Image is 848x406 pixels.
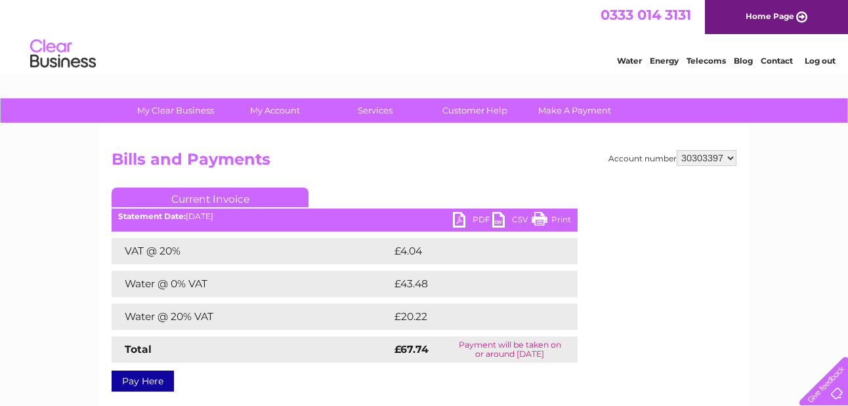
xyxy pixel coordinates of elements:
a: Telecoms [687,56,726,66]
a: Current Invoice [112,188,308,207]
a: Pay Here [112,371,174,392]
img: logo.png [30,34,96,74]
a: Blog [734,56,753,66]
a: PDF [453,212,492,231]
td: £43.48 [391,271,551,297]
a: Log out [805,56,836,66]
td: Water @ 20% VAT [112,304,391,330]
td: £20.22 [391,304,551,330]
a: CSV [492,212,532,231]
td: Water @ 0% VAT [112,271,391,297]
a: 0333 014 3131 [601,7,691,23]
div: Account number [608,150,736,166]
a: Water [617,56,642,66]
a: Services [321,98,429,123]
strong: Total [125,343,152,355]
td: Payment will be taken on or around [DATE] [442,336,578,363]
div: Clear Business is a trading name of Verastar Limited (registered in [GEOGRAPHIC_DATA] No. 3667643... [115,7,735,64]
a: My Clear Business [121,98,230,123]
strong: £67.74 [394,343,429,355]
div: [DATE] [112,212,578,221]
h2: Bills and Payments [112,150,736,175]
a: Customer Help [421,98,529,123]
a: Contact [761,56,793,66]
td: £4.04 [391,238,547,264]
a: Energy [650,56,679,66]
a: Make A Payment [520,98,629,123]
b: Statement Date: [118,211,186,221]
td: VAT @ 20% [112,238,391,264]
a: Print [532,212,571,231]
a: My Account [221,98,329,123]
